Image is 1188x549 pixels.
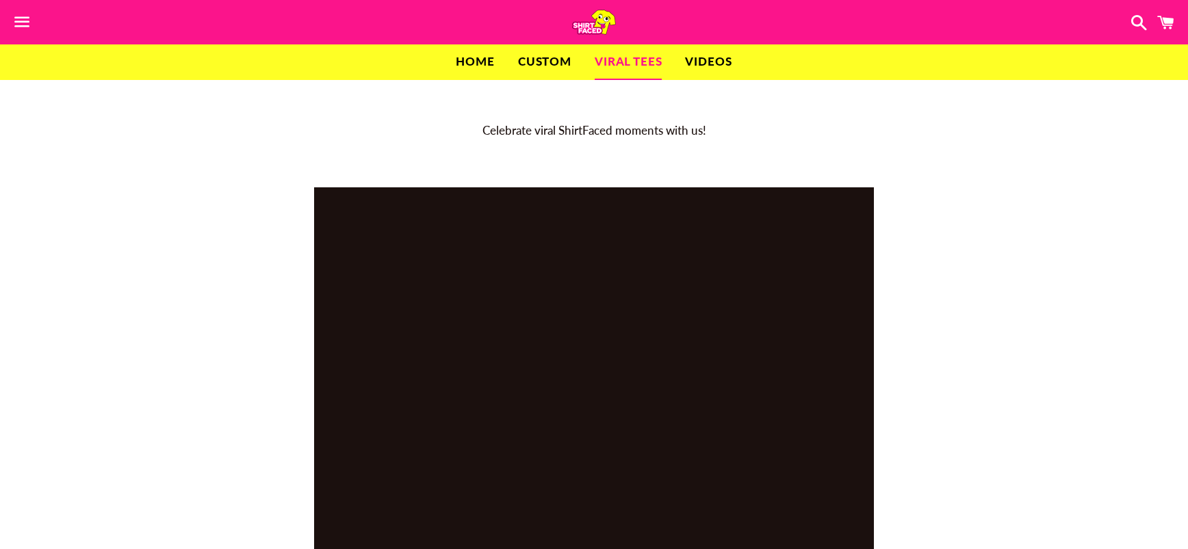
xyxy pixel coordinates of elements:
img: ShirtFaced [572,10,616,35]
a: Videos [675,44,742,79]
a: Home [445,44,504,79]
a: Custom [508,44,582,79]
a: Viral Tees [584,44,673,79]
